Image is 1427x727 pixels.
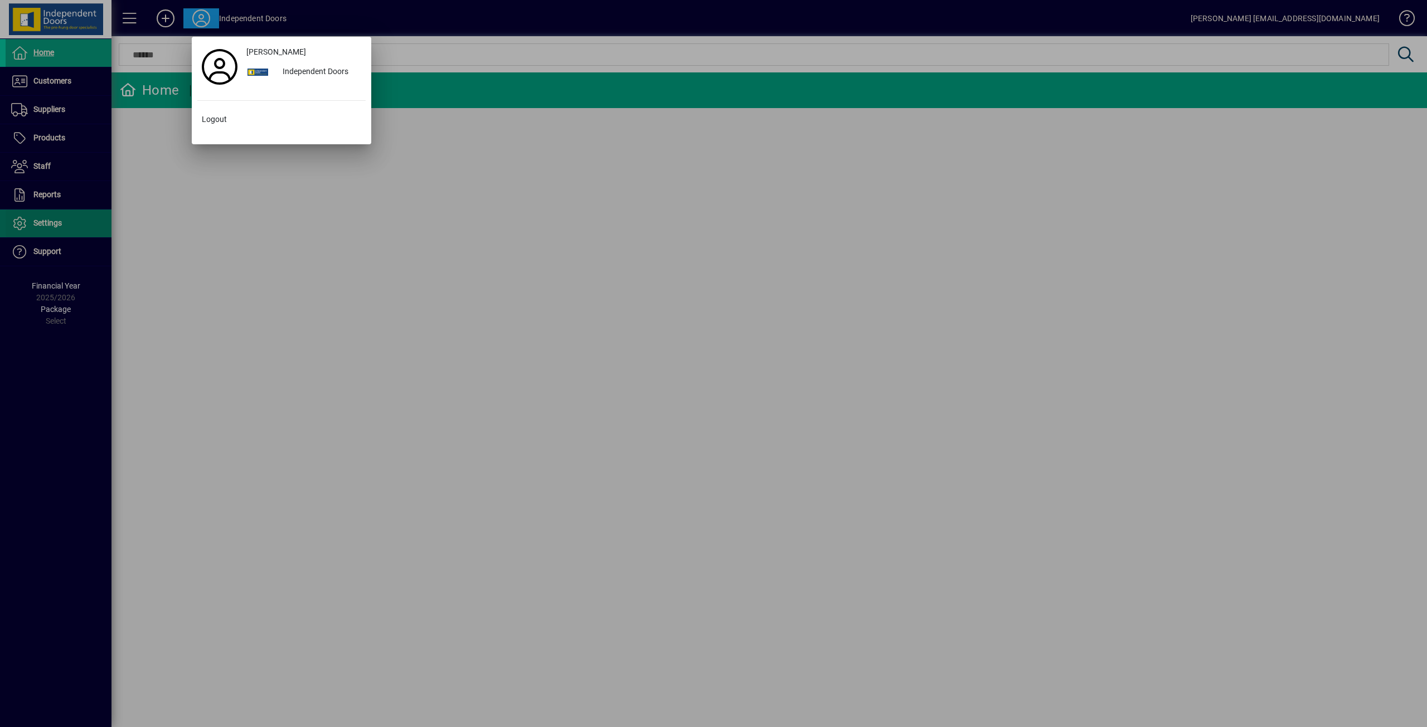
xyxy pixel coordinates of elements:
div: Independent Doors [274,62,366,82]
span: Logout [202,114,227,125]
span: [PERSON_NAME] [246,46,306,58]
button: Logout [197,110,366,130]
button: Independent Doors [242,62,366,82]
a: [PERSON_NAME] [242,42,366,62]
a: Profile [197,57,242,77]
